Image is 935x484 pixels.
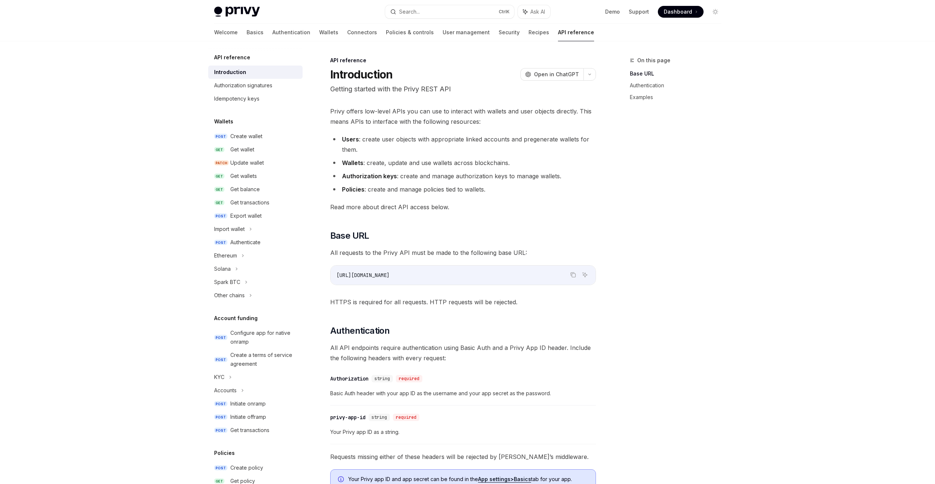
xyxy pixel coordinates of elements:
[230,426,269,435] div: Get transactions
[214,428,227,433] span: POST
[637,56,670,65] span: On this page
[214,465,227,471] span: POST
[214,53,250,62] h5: API reference
[499,24,520,41] a: Security
[330,248,596,258] span: All requests to the Privy API must be made to the following base URL:
[230,351,298,368] div: Create a terms of service agreement
[214,373,224,382] div: KYC
[214,187,224,192] span: GET
[214,134,227,139] span: POST
[208,397,303,410] a: POSTInitiate onramp
[208,209,303,222] a: POSTExport wallet
[330,452,596,462] span: Requests missing either of these headers will be rejected by [PERSON_NAME]’s middleware.
[374,376,390,382] span: string
[478,476,531,483] a: App settings>Basics
[208,143,303,156] a: GETGet wallet
[518,5,550,18] button: Ask AI
[386,24,434,41] a: Policies & controls
[338,476,345,484] svg: Info
[528,24,549,41] a: Recipes
[208,156,303,169] a: PATCHUpdate wallet
[214,414,227,420] span: POST
[330,106,596,127] span: Privy offers low-level APIs you can use to interact with wallets and user objects directly. This ...
[214,94,259,103] div: Idempotency keys
[319,24,338,41] a: Wallets
[208,92,303,105] a: Idempotency keys
[230,463,263,472] div: Create policy
[385,5,514,18] button: Search...CtrlK
[330,202,596,212] span: Read more about direct API access below.
[709,6,721,18] button: Toggle dark mode
[330,414,366,421] div: privy-app-id
[230,211,262,220] div: Export wallet
[330,57,596,64] div: API reference
[330,297,596,307] span: HTTPS is required for all requests. HTTP requests will be rejected.
[214,251,237,260] div: Ethereum
[330,171,596,181] li: : create and manage authorization keys to manage wallets.
[330,375,369,382] div: Authorization
[208,348,303,371] a: POSTCreate a terms of service agreement
[208,66,303,79] a: Introduction
[208,410,303,424] a: POSTInitiate offramp
[208,196,303,209] a: GETGet transactions
[214,335,227,340] span: POST
[330,428,596,436] span: Your Privy app ID as a string.
[208,236,303,249] a: POSTAuthenticate
[214,200,224,206] span: GET
[230,413,266,421] div: Initiate offramp
[214,401,227,407] span: POST
[214,68,246,77] div: Introduction
[330,84,596,94] p: Getting started with the Privy REST API
[330,389,596,398] span: Basic Auth header with your app ID as the username and your app secret as the password.
[208,130,303,143] a: POSTCreate wallet
[330,158,596,168] li: : create, update and use wallets across blockchains.
[214,264,231,273] div: Solana
[208,326,303,348] a: POSTConfigure app for native onramp
[214,24,238,41] a: Welcome
[330,230,369,242] span: Base URL
[393,414,419,421] div: required
[605,8,620,15] a: Demo
[342,172,397,180] strong: Authorization keys
[499,9,510,15] span: Ctrl K
[330,343,596,363] span: All API endpoints require authentication using Basic Auth and a Privy App ID header. Include the ...
[330,134,596,155] li: : create user objects with appropriate linked accounts and pregenerate wallets for them.
[208,183,303,196] a: GETGet balance
[230,198,269,207] div: Get transactions
[247,24,264,41] a: Basics
[214,449,235,457] h5: Policies
[214,314,258,323] h5: Account funding
[214,225,245,234] div: Import wallet
[230,185,260,194] div: Get balance
[214,173,224,179] span: GET
[371,414,387,420] span: string
[230,172,257,180] div: Get wallets
[230,132,262,141] div: Create wallet
[230,238,261,247] div: Authenticate
[630,91,727,103] a: Examples
[214,478,224,484] span: GET
[478,476,510,482] strong: App settings
[558,24,594,41] a: API reference
[230,145,254,154] div: Get wallet
[514,476,531,482] strong: Basics
[214,117,233,126] h5: Wallets
[342,186,364,193] strong: Policies
[396,375,422,382] div: required
[658,6,704,18] a: Dashboard
[208,169,303,183] a: GETGet wallets
[214,147,224,152] span: GET
[568,270,578,280] button: Copy the contents from the code block
[330,68,393,81] h1: Introduction
[399,7,420,16] div: Search...
[214,291,245,300] div: Other chains
[214,357,227,362] span: POST
[208,461,303,474] a: POSTCreate policy
[214,278,240,287] div: Spark BTC
[214,160,229,166] span: PATCH
[214,240,227,245] span: POST
[330,325,390,337] span: Authentication
[530,8,545,15] span: Ask AI
[336,272,390,278] span: [URL][DOMAIN_NAME]
[580,270,590,280] button: Ask AI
